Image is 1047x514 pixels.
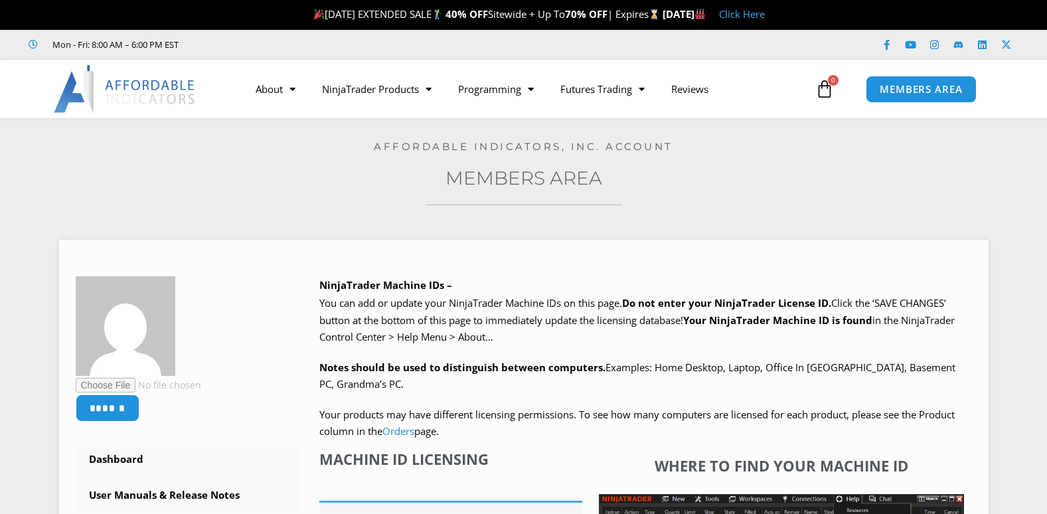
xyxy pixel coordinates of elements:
[319,296,622,309] span: You can add or update your NinjaTrader Machine IDs on this page.
[374,140,673,153] a: Affordable Indicators, Inc. Account
[599,457,964,474] h4: Where to find your Machine ID
[76,478,300,513] a: User Manuals & Release Notes
[319,361,605,374] strong: Notes should be used to distinguish between computers.
[319,450,582,468] h4: Machine ID Licensing
[242,74,309,104] a: About
[76,442,300,477] a: Dashboard
[445,7,488,21] strong: 40% OFF
[309,74,445,104] a: NinjaTrader Products
[445,74,547,104] a: Programming
[197,38,396,51] iframe: Customer reviews powered by Trustpilot
[649,9,659,19] img: ⌛
[795,70,854,108] a: 0
[683,313,872,327] strong: Your NinjaTrader Machine ID is found
[314,9,324,19] img: 🎉
[658,74,722,104] a: Reviews
[866,76,977,103] a: MEMBERS AREA
[663,7,706,21] strong: [DATE]
[319,296,955,343] span: Click the ‘SAVE CHANGES’ button at the bottom of this page to immediately update the licensing da...
[76,276,175,376] img: bddc036d8a594b73211226d7f1b62c6b42c13e7d395964bc5dc11361869ae2d4
[445,167,602,189] a: Members Area
[622,296,831,309] b: Do not enter your NinjaTrader License ID.
[828,75,839,86] span: 0
[547,74,658,104] a: Futures Trading
[319,361,955,391] span: Examples: Home Desktop, Laptop, Office In [GEOGRAPHIC_DATA], Basement PC, Grandma’s PC.
[880,84,963,94] span: MEMBERS AREA
[565,7,607,21] strong: 70% OFF
[319,408,955,438] span: Your products may have different licensing permissions. To see how many computers are licensed fo...
[319,278,452,292] b: NinjaTrader Machine IDs –
[382,424,414,438] a: Orders
[54,65,197,113] img: LogoAI | Affordable Indicators – NinjaTrader
[719,7,765,21] a: Click Here
[311,7,663,21] span: [DATE] EXTENDED SALE Sitewide + Up To | Expires
[695,9,705,19] img: 🏭
[432,9,442,19] img: 🏌️‍♂️
[49,37,179,52] span: Mon - Fri: 8:00 AM – 6:00 PM EST
[242,74,812,104] nav: Menu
